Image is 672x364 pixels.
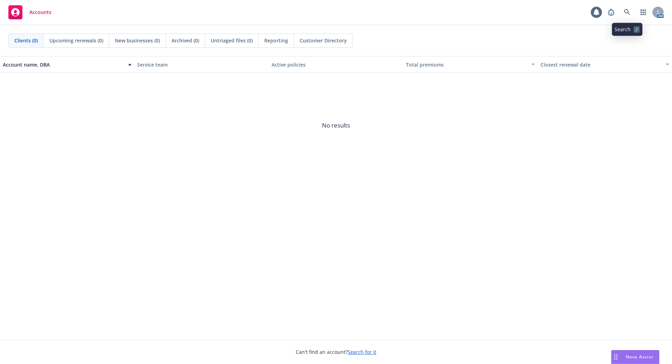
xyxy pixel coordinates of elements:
a: Search [620,5,634,19]
a: Report a Bug [604,5,618,19]
a: Search for it [348,349,376,355]
span: Can't find an account? [296,348,376,356]
button: Closest renewal date [538,56,672,73]
a: Switch app [636,5,650,19]
span: Upcoming renewals (0) [49,37,103,44]
div: Total premiums [406,61,527,68]
span: Customer Directory [300,37,347,44]
span: New businesses (0) [115,37,160,44]
div: Drag to move [611,350,620,364]
button: Nova Assist [611,350,659,364]
button: Active policies [269,56,403,73]
span: Reporting [264,37,288,44]
div: Service team [137,61,266,68]
div: Closest renewal date [540,61,661,68]
button: Service team [134,56,269,73]
span: Archived (0) [171,37,199,44]
span: Untriaged files (0) [211,37,253,44]
div: Account name, DBA [3,61,124,68]
span: Nova Assist [626,354,653,360]
a: Accounts [6,2,54,22]
button: Total premiums [403,56,538,73]
span: Accounts [29,9,51,15]
div: Active policies [272,61,400,68]
span: Clients (0) [14,37,38,44]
